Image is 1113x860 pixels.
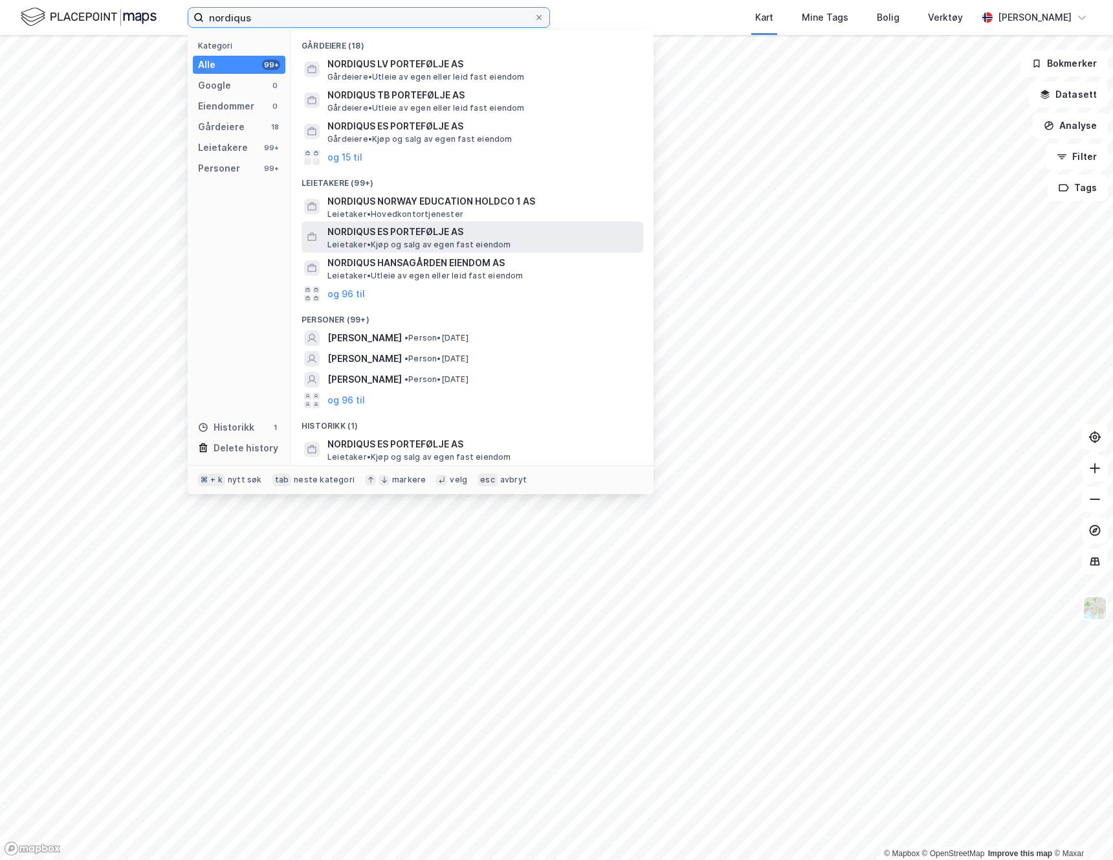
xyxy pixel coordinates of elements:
div: neste kategori [294,475,355,485]
a: Mapbox homepage [4,841,61,856]
div: Leietakere [198,140,248,155]
div: Bolig [877,10,899,25]
span: • [404,374,408,384]
button: Tags [1048,175,1108,201]
span: Person • [DATE] [404,354,468,364]
span: NORDIQUS NORWAY EDUCATION HOLDCO 1 AS [327,194,638,209]
button: og 15 til [327,150,362,165]
div: Delete history [214,440,278,456]
a: OpenStreetMap [922,849,985,858]
div: 18 [270,122,280,132]
img: logo.f888ab2527a4732fd821a326f86c7f29.svg [21,6,157,28]
div: Gårdeiere [198,119,245,135]
div: Eiendommer [198,98,254,114]
span: • [404,354,408,363]
div: Kategori [198,41,285,51]
div: 99+ [262,163,280,174]
button: og 96 til [327,392,365,408]
button: Analyse [1033,113,1108,139]
span: Leietaker • Kjøp og salg av egen fast eiendom [327,452,511,462]
div: Gårdeiere (18) [291,30,654,54]
button: Bokmerker [1020,51,1108,76]
div: 0 [270,101,280,111]
div: Mine Tags [802,10,848,25]
span: NORDIQUS LV PORTEFØLJE AS [327,56,638,72]
span: NORDIQUS ES PORTEFØLJE AS [327,119,638,134]
div: ⌘ + k [198,473,225,486]
div: Historikk (1) [291,411,654,434]
iframe: Chat Widget [1048,798,1113,860]
span: NORDIQUS ES PORTEFØLJE AS [327,224,638,240]
div: Google [198,78,231,93]
div: Kart [755,10,773,25]
input: Søk på adresse, matrikkel, gårdeiere, leietakere eller personer [204,8,534,27]
span: NORDIQUS HANSAGÅRDEN EIENDOM AS [327,255,638,271]
div: nytt søk [228,475,262,485]
div: Alle [198,57,215,73]
span: [PERSON_NAME] [327,351,402,367]
div: 1 [270,422,280,433]
div: esc [478,473,498,486]
span: Leietaker • Utleie av egen eller leid fast eiendom [327,271,523,281]
div: 99+ [262,142,280,153]
div: Verktøy [928,10,963,25]
div: Kontrollprogram for chat [1048,798,1113,860]
span: • [404,333,408,343]
a: Mapbox [884,849,920,858]
span: Person • [DATE] [404,333,468,343]
div: Personer (99+) [291,304,654,328]
span: [PERSON_NAME] [327,330,402,346]
span: NORDIQUS ES PORTEFØLJE AS [327,436,638,452]
div: Personer [198,161,240,176]
span: Leietaker • Kjøp og salg av egen fast eiendom [327,240,511,250]
div: avbryt [500,475,527,485]
img: Z [1083,596,1107,620]
div: markere [392,475,426,485]
span: Gårdeiere • Utleie av egen eller leid fast eiendom [327,72,525,82]
div: [PERSON_NAME] [998,10,1072,25]
div: Historikk [198,420,254,435]
button: Datasett [1029,82,1108,107]
button: Filter [1046,144,1108,170]
span: [PERSON_NAME] [327,372,402,387]
span: Leietaker • Hovedkontortjenester [327,209,463,220]
div: 99+ [262,60,280,70]
span: Gårdeiere • Utleie av egen eller leid fast eiendom [327,103,525,113]
a: Improve this map [988,849,1052,858]
div: Leietakere (99+) [291,168,654,191]
div: velg [450,475,467,485]
span: NORDIQUS TB PORTEFØLJE AS [327,87,638,103]
div: tab [272,473,292,486]
span: Person • [DATE] [404,374,468,385]
div: 0 [270,80,280,91]
span: Gårdeiere • Kjøp og salg av egen fast eiendom [327,134,512,144]
button: og 96 til [327,286,365,302]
